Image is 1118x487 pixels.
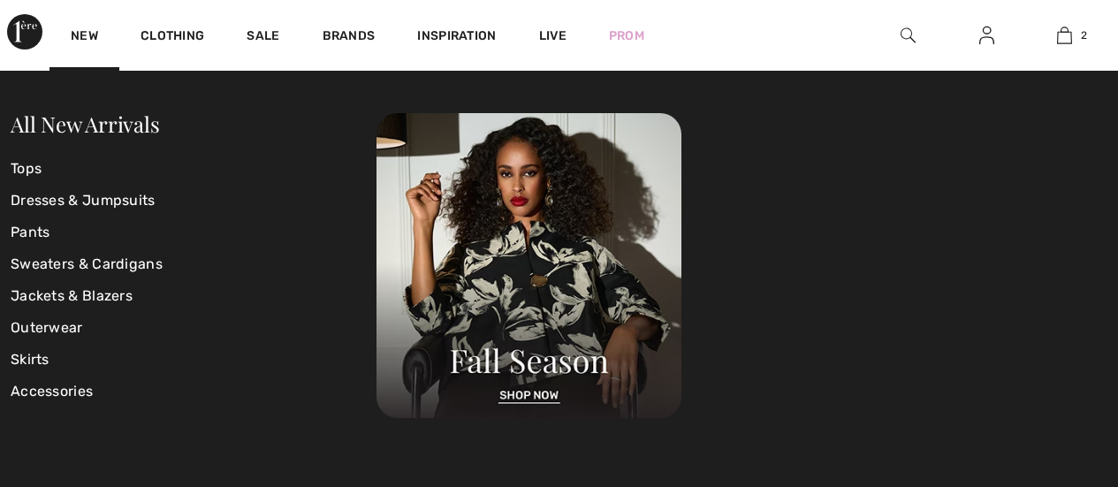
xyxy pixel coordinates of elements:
[901,25,916,46] img: search the website
[1026,25,1103,46] a: 2
[965,25,1008,47] a: Sign In
[1057,25,1072,46] img: My Bag
[11,217,376,248] a: Pants
[11,110,159,138] a: All New Arrivals
[11,376,376,407] a: Accessories
[11,185,376,217] a: Dresses & Jumpsuits
[71,28,98,47] a: New
[323,28,376,47] a: Brands
[11,280,376,312] a: Jackets & Blazers
[376,113,681,418] img: 250825120107_a8d8ca038cac6.jpg
[11,344,376,376] a: Skirts
[11,153,376,185] a: Tops
[247,28,279,47] a: Sale
[609,27,644,45] a: Prom
[979,25,994,46] img: My Info
[1081,27,1087,43] span: 2
[11,248,376,280] a: Sweaters & Cardigans
[417,28,496,47] span: Inspiration
[539,27,567,45] a: Live
[7,14,42,49] img: 1ère Avenue
[141,28,204,47] a: Clothing
[11,312,376,344] a: Outerwear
